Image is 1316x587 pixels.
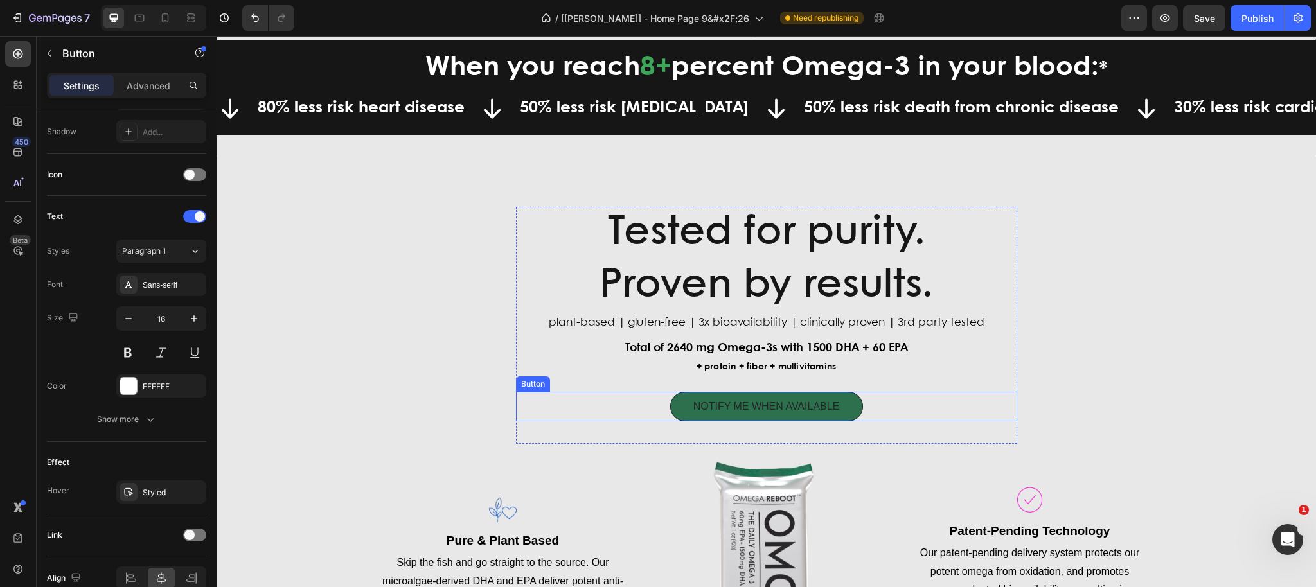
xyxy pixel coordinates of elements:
span: Skip the fish and go straight to the source. Our microalgae-derived DHA and EPA deliver potent an... [166,521,407,587]
span: Total of 2640 mg Omega-3s with 1500 DHA + 60 EPA [409,307,691,318]
span: 30% less risk cardiac death [957,64,1168,80]
span: Tested for purity. [391,178,709,216]
button: Show more [47,408,206,431]
div: Sans-serif [143,279,203,291]
div: 450 [12,137,31,147]
span: Paragraph 1 [122,245,166,257]
div: Effect [47,457,69,468]
button: Save [1183,5,1225,31]
span: 3x bioavailability | [482,281,581,292]
p: 7 [84,10,90,26]
span: clinically proven | [583,281,679,292]
button: Paragraph 1 [116,240,206,263]
div: Align [47,570,84,587]
img: gempages_574621503912412272-f0f5f58b-5bee-479f-8884-466e6b0404dd.png [792,443,834,485]
span: gluten-free | [411,281,479,292]
div: Hover [47,485,69,496]
div: Beta [10,235,31,245]
div: Styles [47,245,69,257]
p: NOTIFY ME WHEN AVAILABLE [477,363,623,378]
div: FFFFFF [143,381,203,392]
button: 7 [5,5,96,31]
div: Publish [1241,12,1274,25]
div: Show more [97,413,157,426]
span: Proven by results. [383,231,716,269]
div: Shadow [47,126,76,137]
div: Color [47,380,67,392]
div: Size [47,310,81,327]
p: Advanced [127,79,170,92]
span: [[PERSON_NAME]] - Home Page 9&#x2F;26 [561,12,749,25]
div: Icon [47,169,62,180]
span: 1 [1299,505,1309,515]
span: 3rd party tested [681,281,768,292]
span: / [555,12,558,25]
div: Text [47,211,63,222]
div: Add... [143,127,203,138]
span: Patent-Pending Technology [733,488,894,502]
iframe: Intercom live chat [1272,524,1303,555]
div: Styled [143,487,203,498]
span: Pure & Plant Based [230,498,342,511]
div: Button [302,342,331,354]
p: Button [62,46,172,61]
img: gempages_574621503912412272-4a466843-5f3c-4a03-9df7-e0ec2e4116fc.png [265,453,307,495]
div: Link [47,529,62,541]
span: 50% less risk [MEDICAL_DATA] [303,64,532,80]
span: Need republishing [793,12,858,24]
span: plant-based | [332,281,409,292]
p: Our patent-pending delivery system protects our potent omega from oxidation, and promotes unprece... [693,508,934,582]
iframe: Design area [217,36,1316,587]
div: Undo/Redo [242,5,294,31]
button: Publish [1231,5,1285,31]
span: 50% less risk death from chronic disease [587,64,902,80]
p: Settings [64,79,100,92]
span: Save [1194,13,1215,24]
button: <p>NOTIFY ME WHEN AVAILABLE</p> [454,356,646,385]
div: Font [47,279,63,290]
span: + protein + fiber + multivitamins [480,326,620,335]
